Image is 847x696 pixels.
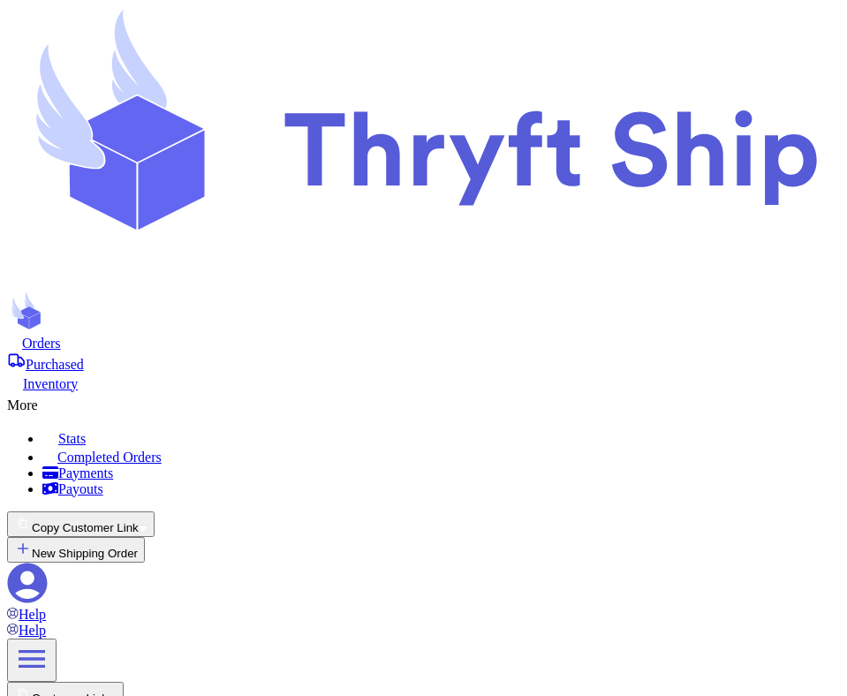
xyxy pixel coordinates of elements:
span: Orders [22,336,61,351]
span: Payments [58,465,113,480]
a: Help [7,623,46,638]
a: Payouts [42,481,840,497]
span: Payouts [58,481,103,496]
a: Help [7,607,46,622]
span: Purchased [26,357,84,372]
span: Help [19,623,46,638]
a: Stats [42,427,840,447]
span: Stats [58,431,86,446]
div: More [7,392,840,413]
a: Payments [42,465,840,481]
a: Completed Orders [42,447,840,465]
span: Help [19,607,46,622]
a: Orders [7,334,840,352]
button: New Shipping Order [7,537,145,563]
span: Inventory [23,376,78,391]
button: Copy Customer Link [7,511,155,537]
a: Inventory [7,373,840,392]
a: Purchased [7,352,840,373]
span: Completed Orders [57,450,162,465]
